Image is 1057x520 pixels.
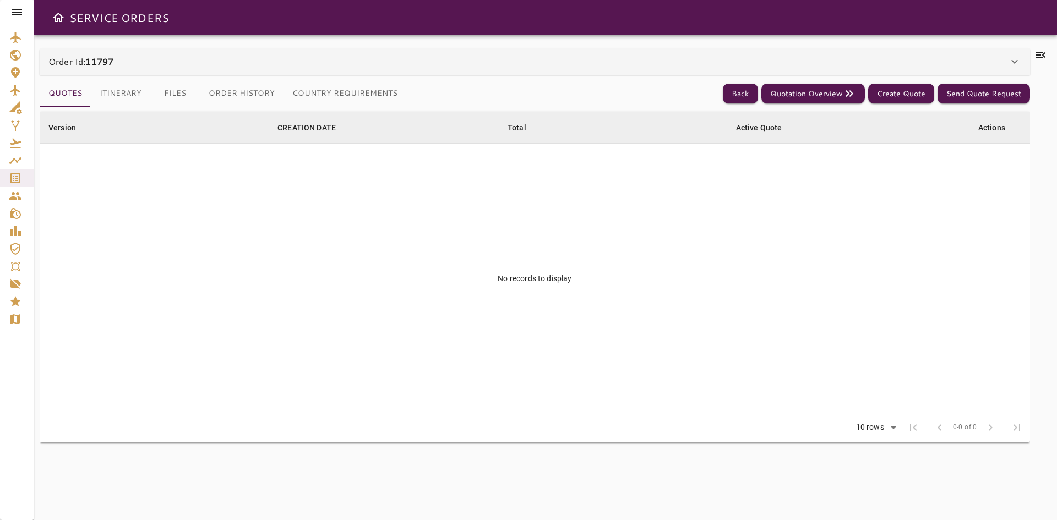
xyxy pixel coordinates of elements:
span: CREATION DATE [277,121,350,134]
button: Open drawer [47,7,69,29]
span: 0-0 of 0 [953,422,977,433]
button: Send Quote Request [938,84,1030,104]
button: Quotation Overview [761,84,865,104]
button: Back [723,84,758,104]
span: Next Page [977,414,1004,441]
button: Files [150,80,200,107]
b: 11797 [85,55,113,68]
div: Version [48,121,76,134]
span: Previous Page [927,414,953,441]
div: 10 rows [849,419,900,436]
div: Active Quote [736,121,782,134]
div: CREATION DATE [277,121,336,134]
span: Last Page [1004,414,1030,441]
button: Quotes [40,80,91,107]
span: First Page [900,414,927,441]
span: Active Quote [736,121,797,134]
div: 10 rows [853,423,887,432]
span: Total [508,121,541,134]
div: Total [508,121,526,134]
button: Order History [200,80,284,107]
button: Itinerary [91,80,150,107]
p: Order Id: [48,55,113,68]
button: Create Quote [868,84,934,104]
td: No records to display [40,144,1030,413]
div: basic tabs example [40,80,406,107]
span: Version [48,121,90,134]
h6: SERVICE ORDERS [69,9,169,26]
button: Country Requirements [284,80,406,107]
div: Order Id:11797 [40,48,1030,75]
